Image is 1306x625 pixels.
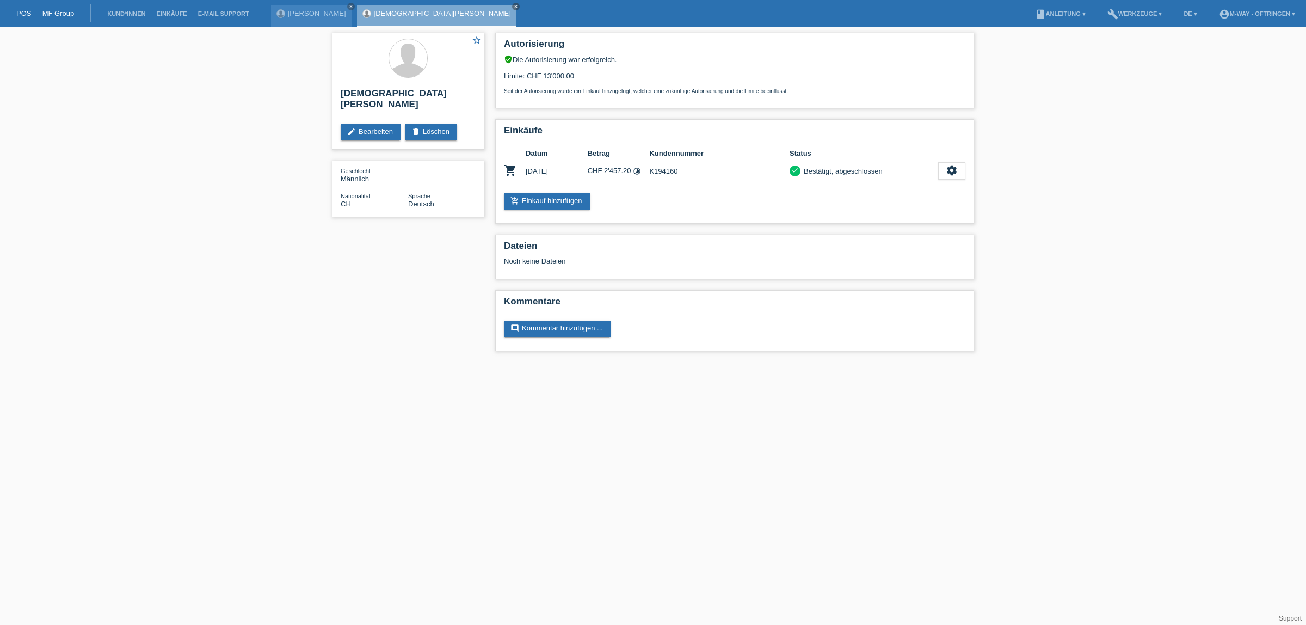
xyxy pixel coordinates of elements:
[513,4,519,9] i: close
[347,127,356,136] i: edit
[791,167,799,174] i: check
[504,55,965,64] div: Die Autorisierung war erfolgreich.
[347,3,355,10] a: close
[341,193,371,199] span: Nationalität
[588,160,650,182] td: CHF 2'457.20
[526,147,588,160] th: Datum
[1102,10,1168,17] a: buildWerkzeuge ▾
[510,324,519,333] i: comment
[504,241,965,257] h2: Dateien
[800,166,883,177] div: Bestätigt, abgeschlossen
[504,321,611,337] a: commentKommentar hinzufügen ...
[504,193,590,210] a: add_shopping_cartEinkauf hinzufügen
[633,167,641,175] i: Fixe Raten (12 Raten)
[504,257,836,265] div: Noch keine Dateien
[1030,10,1091,17] a: bookAnleitung ▾
[1035,9,1046,20] i: book
[408,193,430,199] span: Sprache
[649,147,790,160] th: Kundennummer
[1178,10,1202,17] a: DE ▾
[504,164,517,177] i: POSP00026789
[526,160,588,182] td: [DATE]
[472,35,482,47] a: star_border
[1219,9,1230,20] i: account_circle
[649,160,790,182] td: K194160
[504,39,965,55] h2: Autorisierung
[504,64,965,94] div: Limite: CHF 13'000.00
[348,4,354,9] i: close
[102,10,151,17] a: Kund*innen
[1279,615,1302,622] a: Support
[1213,10,1301,17] a: account_circlem-way - Oftringen ▾
[504,88,965,94] p: Seit der Autorisierung wurde ein Einkauf hinzugefügt, welcher eine zukünftige Autorisierung und d...
[504,296,965,312] h2: Kommentare
[341,200,351,208] span: Schweiz
[512,3,520,10] a: close
[341,167,408,183] div: Männlich
[472,35,482,45] i: star_border
[510,197,519,205] i: add_shopping_cart
[341,88,476,115] h2: [DEMOGRAPHIC_DATA][PERSON_NAME]
[1107,9,1118,20] i: build
[341,168,371,174] span: Geschlecht
[405,124,457,140] a: deleteLöschen
[288,9,346,17] a: [PERSON_NAME]
[588,147,650,160] th: Betrag
[193,10,255,17] a: E-Mail Support
[504,125,965,142] h2: Einkäufe
[411,127,420,136] i: delete
[504,55,513,64] i: verified_user
[408,200,434,208] span: Deutsch
[16,9,74,17] a: POS — MF Group
[790,147,938,160] th: Status
[151,10,192,17] a: Einkäufe
[946,164,958,176] i: settings
[341,124,401,140] a: editBearbeiten
[374,9,511,17] a: [DEMOGRAPHIC_DATA][PERSON_NAME]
